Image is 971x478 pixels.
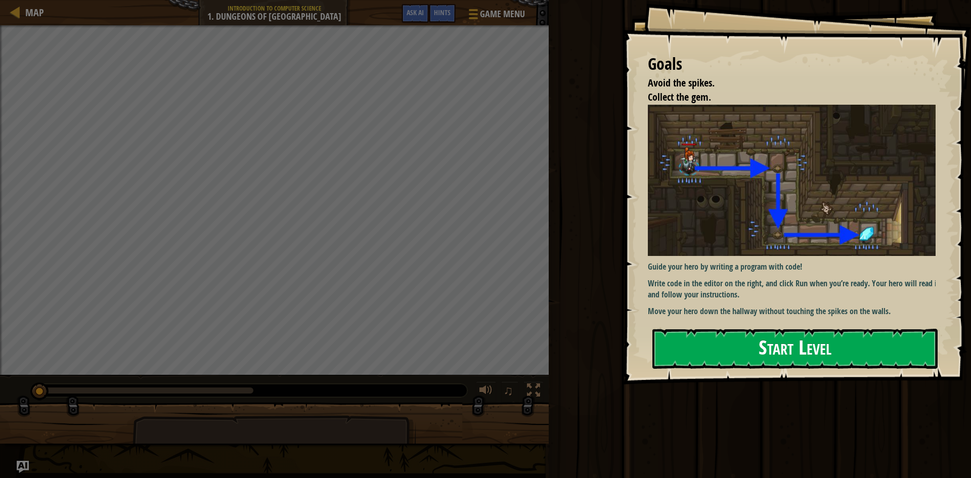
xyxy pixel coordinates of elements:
span: Ask AI [407,8,424,17]
li: Avoid the spikes. [635,76,933,91]
span: Map [25,6,44,19]
p: Guide your hero by writing a program with code! [648,261,943,273]
li: Collect the gem. [635,90,933,105]
button: Ask AI [402,4,429,23]
button: Start Level [652,329,938,369]
p: Move your hero down the hallway without touching the spikes on the walls. [648,306,943,317]
span: Game Menu [480,8,525,21]
a: Map [20,6,44,19]
button: Ask AI [17,461,29,473]
button: Toggle fullscreen [523,381,544,402]
span: Avoid the spikes. [648,76,715,90]
button: ♫ [501,381,518,402]
p: Write code in the editor on the right, and click Run when you’re ready. Your hero will read it an... [648,278,943,301]
img: Dungeons of kithgard [648,105,943,256]
div: Goals [648,53,936,76]
span: Hints [434,8,451,17]
button: Adjust volume [476,381,496,402]
span: Collect the gem. [648,90,711,104]
span: ♫ [503,383,513,398]
button: Game Menu [461,4,531,28]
